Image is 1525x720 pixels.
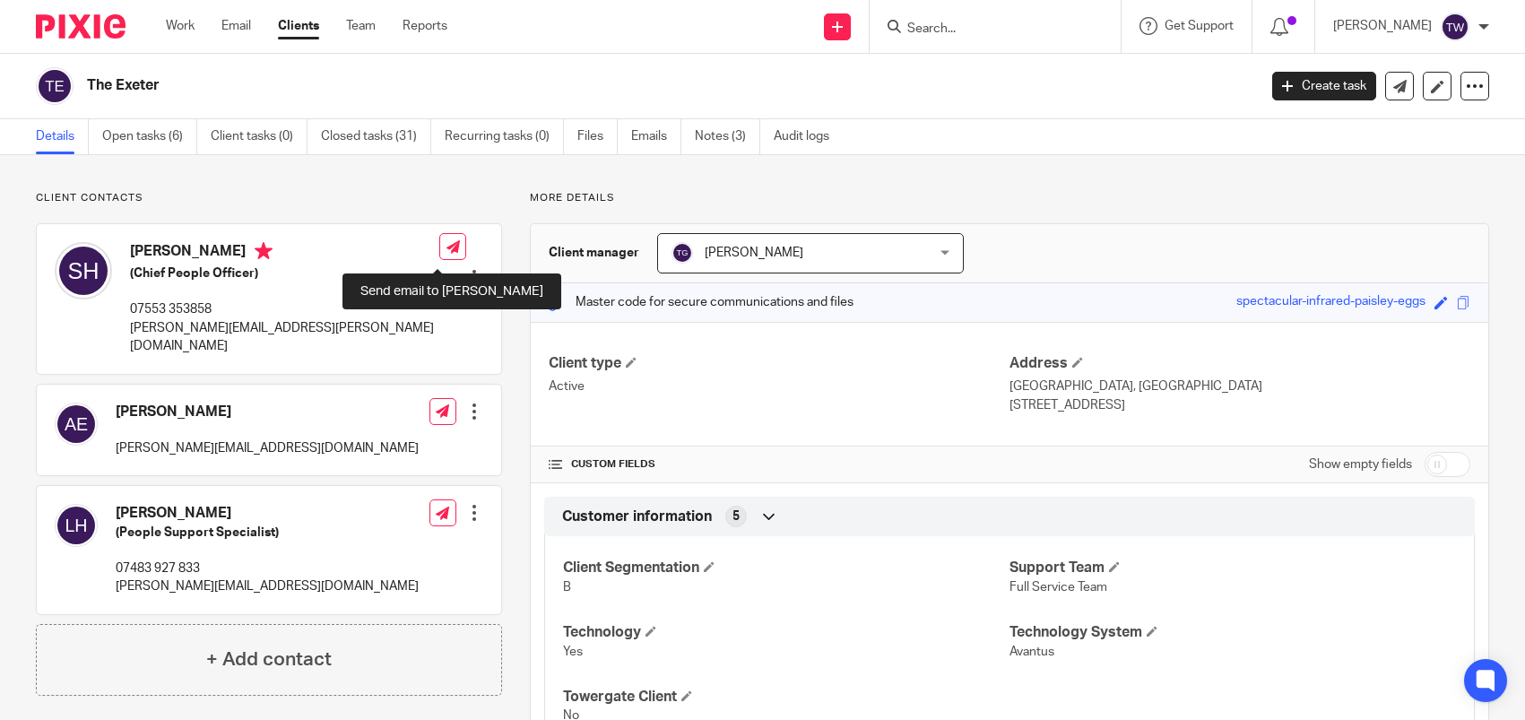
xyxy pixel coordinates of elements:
[563,581,571,594] span: B
[563,623,1009,642] h4: Technology
[549,354,1009,373] h4: Client type
[1333,17,1432,35] p: [PERSON_NAME]
[695,119,760,154] a: Notes (3)
[116,504,419,523] h4: [PERSON_NAME]
[672,242,693,264] img: svg%3E
[130,242,439,265] h4: [PERSON_NAME]
[278,17,319,35] a: Clients
[562,507,712,526] span: Customer information
[255,242,273,260] i: Primary
[206,646,332,673] h4: + Add contact
[1441,13,1469,41] img: svg%3E
[221,17,251,35] a: Email
[55,504,98,547] img: svg%3E
[1309,455,1412,473] label: Show empty fields
[445,119,564,154] a: Recurring tasks (0)
[403,17,447,35] a: Reports
[321,119,431,154] a: Closed tasks (31)
[1009,646,1054,658] span: Avantus
[905,22,1067,38] input: Search
[549,377,1009,395] p: Active
[130,319,439,356] p: [PERSON_NAME][EMAIL_ADDRESS][PERSON_NAME][DOMAIN_NAME]
[36,191,502,205] p: Client contacts
[1009,354,1470,373] h4: Address
[211,119,308,154] a: Client tasks (0)
[166,17,195,35] a: Work
[549,457,1009,472] h4: CUSTOM FIELDS
[530,191,1489,205] p: More details
[732,507,740,525] span: 5
[116,403,419,421] h4: [PERSON_NAME]
[1236,292,1425,313] div: spectacular-infrared-paisley-eggs
[130,300,439,318] p: 07553 353858
[1009,559,1456,577] h4: Support Team
[116,524,419,542] h5: (People Support Specialist)
[563,688,1009,707] h4: Towergate Client
[544,293,853,311] p: Master code for secure communications and files
[774,119,843,154] a: Audit logs
[102,119,197,154] a: Open tasks (6)
[346,17,376,35] a: Team
[577,119,618,154] a: Files
[1009,396,1470,414] p: [STREET_ADDRESS]
[563,646,583,658] span: Yes
[116,439,419,457] p: [PERSON_NAME][EMAIL_ADDRESS][DOMAIN_NAME]
[1009,377,1470,395] p: [GEOGRAPHIC_DATA], [GEOGRAPHIC_DATA]
[36,119,89,154] a: Details
[55,242,112,299] img: svg%3E
[36,67,74,105] img: svg%3E
[36,14,126,39] img: Pixie
[116,560,419,577] p: 07483 927 833
[55,403,98,446] img: svg%3E
[563,559,1009,577] h4: Client Segmentation
[705,247,803,259] span: [PERSON_NAME]
[1009,581,1107,594] span: Full Service Team
[549,244,639,262] h3: Client manager
[1009,623,1456,642] h4: Technology System
[116,577,419,595] p: [PERSON_NAME][EMAIL_ADDRESS][DOMAIN_NAME]
[130,265,439,282] h5: (Chief People Officer)
[1165,20,1234,32] span: Get Support
[631,119,681,154] a: Emails
[87,76,1014,95] h2: The Exeter
[1272,72,1376,100] a: Create task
